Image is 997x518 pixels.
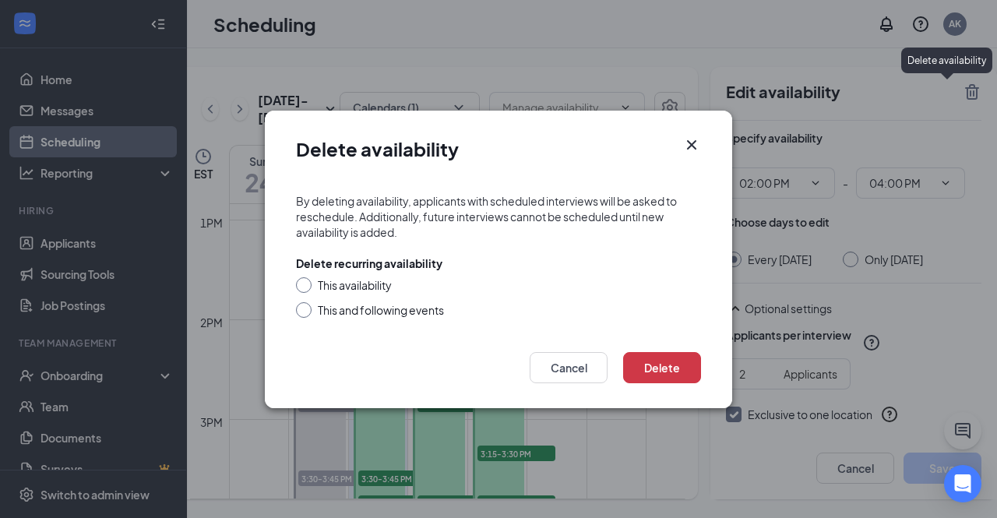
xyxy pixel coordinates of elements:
div: This availability [318,277,392,293]
button: Cancel [530,352,608,383]
button: Close [682,136,701,154]
svg: Cross [682,136,701,154]
div: Delete recurring availability [296,255,442,271]
div: Delete availability [901,48,992,73]
div: This and following events [318,302,444,318]
div: By deleting availability, applicants with scheduled interviews will be asked to reschedule. Addit... [296,193,701,240]
div: Open Intercom Messenger [944,465,981,502]
h1: Delete availability [296,136,459,162]
button: Delete [623,352,701,383]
